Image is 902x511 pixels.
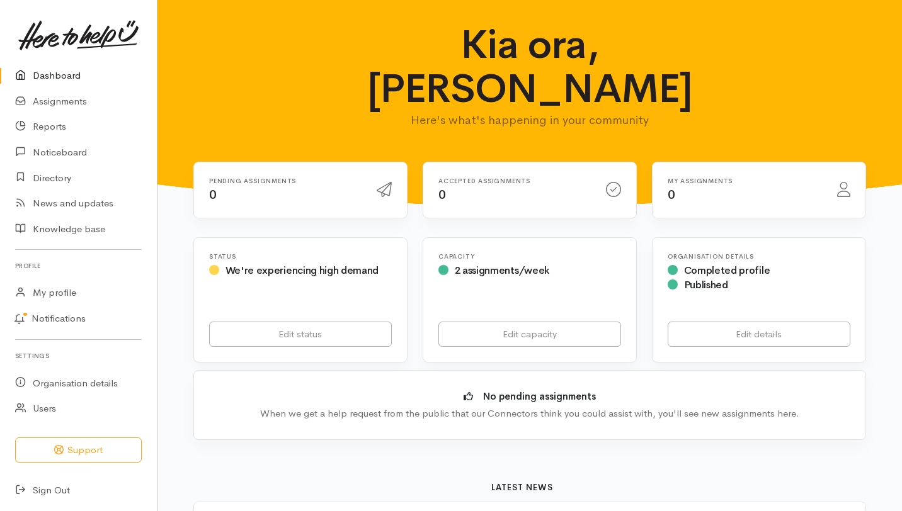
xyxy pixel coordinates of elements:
span: Published [684,278,728,291]
h6: My assignments [668,177,822,184]
h6: Profile [15,257,142,274]
b: No pending assignments [483,390,596,402]
span: 0 [209,187,217,203]
a: Edit capacity [438,322,621,347]
h6: Pending assignments [209,177,362,184]
h6: Settings [15,347,142,364]
h6: Accepted assignments [438,177,591,184]
p: Here's what's happening in your community [359,111,701,129]
h6: Status [209,253,392,260]
h6: Capacity [438,253,621,260]
div: When we get a help request from the public that our Connectors think you could assist with, you'l... [213,407,847,421]
a: Edit details [668,322,850,347]
button: Support [15,437,142,463]
span: Completed profile [684,264,770,277]
a: Edit status [209,322,392,347]
span: 2 assignments/week [455,264,549,277]
span: We're experiencing high demand [226,264,379,277]
b: Latest news [491,482,553,493]
span: 0 [438,187,446,203]
span: 0 [668,187,675,203]
h6: Organisation Details [668,253,850,260]
h1: Kia ora, [PERSON_NAME] [359,23,701,111]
